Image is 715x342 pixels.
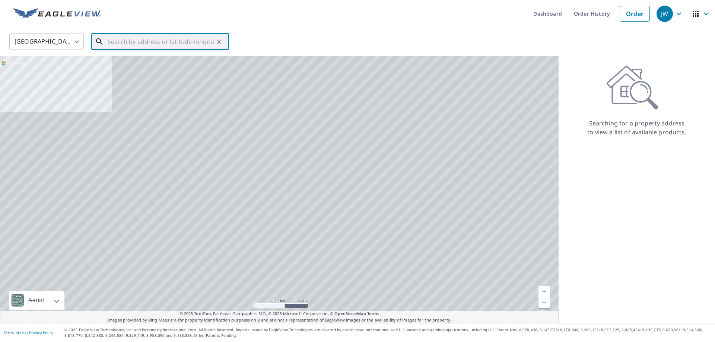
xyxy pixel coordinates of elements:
[587,119,687,137] p: Searching for a property address to view a list of available products.
[367,311,379,316] a: Terms
[657,6,673,22] div: JW
[538,297,550,308] a: Current Level 5, Zoom Out
[538,286,550,297] a: Current Level 5, Zoom In
[26,291,46,310] div: Aerial
[64,327,711,338] p: © 2025 Eagle View Technologies, Inc. and Pictometry International Corp. All Rights Reserved. Repo...
[4,330,53,335] p: |
[29,330,53,335] a: Privacy Policy
[620,6,650,22] a: Order
[9,291,64,310] div: Aerial
[9,31,84,52] div: [GEOGRAPHIC_DATA]
[108,31,214,52] input: Search by address or latitude-longitude
[179,311,379,317] span: © 2025 TomTom, Earthstar Geographics SIO, © 2025 Microsoft Corporation, ©
[13,8,101,19] img: EV Logo
[4,330,27,335] a: Terms of Use
[334,311,366,316] a: OpenStreetMap
[214,36,224,47] button: Clear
